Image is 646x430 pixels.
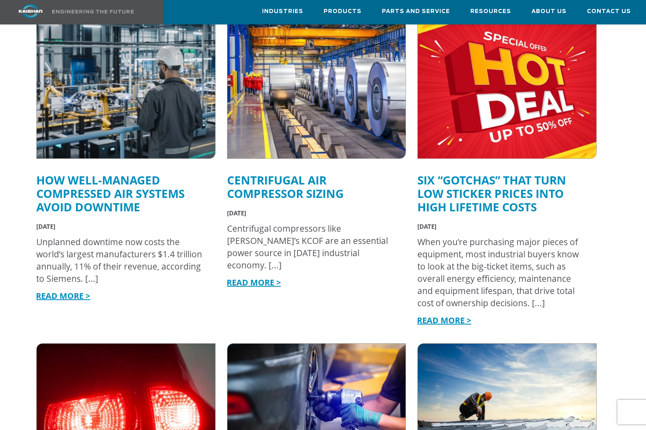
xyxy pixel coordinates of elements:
[470,7,511,16] span: Resources
[36,222,55,230] span: [DATE]
[36,290,90,301] a: READ MORE >
[52,10,134,13] img: Engineering the future
[37,16,215,158] img: Automotive downtime
[382,0,450,22] a: Parts and Service
[470,0,511,22] a: Resources
[417,172,566,215] a: Six “Gotchas” That Turn Low Sticker Prices into High Lifetime Costs
[227,209,246,217] span: [DATE]
[227,16,406,158] img: The steel industry needs centrifugals
[587,0,631,22] a: Contact Us
[227,277,281,288] a: READ MORE >
[417,236,588,309] div: When you’re purchasing major pieces of equipment, most industrial buyers know to look at the big-...
[227,222,398,271] div: Centrifugal compressors like [PERSON_NAME]’s KCOF are an essential power source in [DATE] industr...
[262,7,303,16] span: Industries
[324,7,362,16] span: Products
[36,172,185,215] a: How Well-Managed Compressed Air Systems Avoid Downtime
[262,0,303,22] a: Industries
[531,7,567,16] span: About Us
[417,222,437,230] span: [DATE]
[382,7,450,16] span: Parts and Service
[417,315,471,326] a: READ MORE >
[324,0,362,22] a: Products
[587,7,631,16] span: Contact Us
[36,236,207,285] div: Unplanned downtime now costs the world’s largest manufacturers $1.4 trillion annually, 11% of the...
[418,16,596,158] img: Low initial costs
[531,0,567,22] a: About Us
[227,172,344,201] a: Centrifugal Air Compressor Sizing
